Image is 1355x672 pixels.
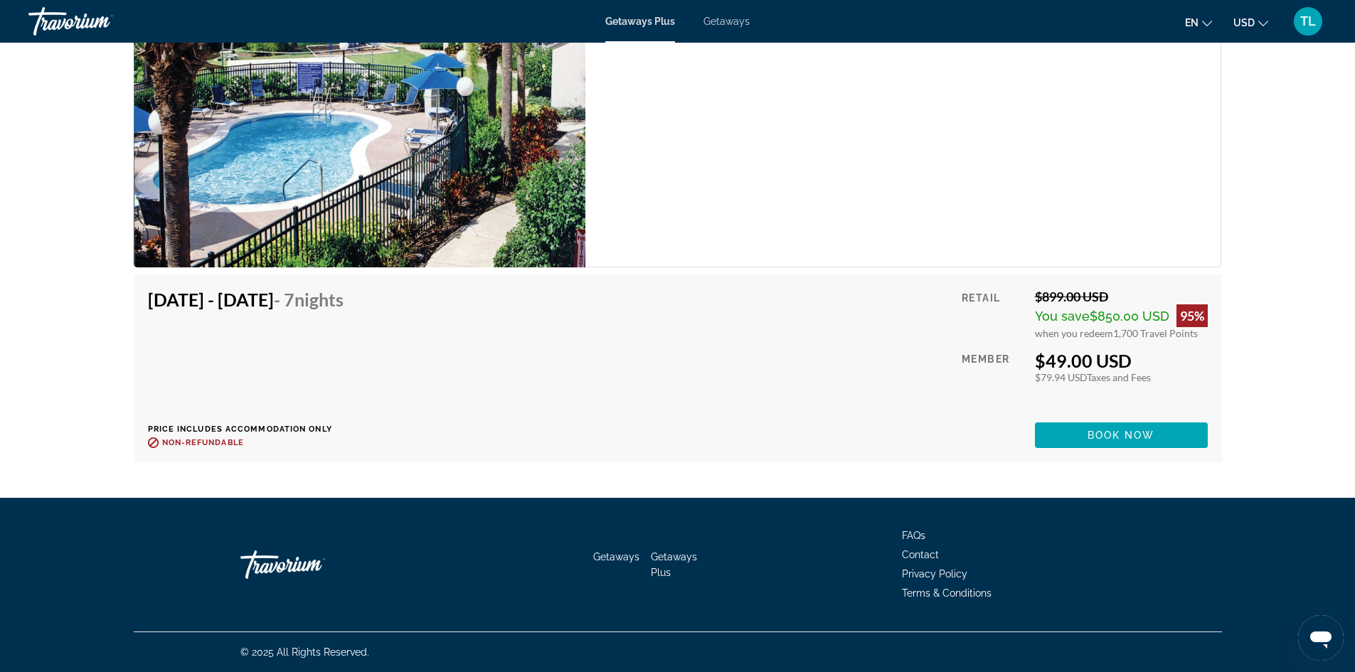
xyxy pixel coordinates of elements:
a: Getaways Plus [651,551,697,578]
p: Price includes accommodation only [148,425,354,434]
button: User Menu [1290,6,1327,36]
span: 1,700 Travel Points [1113,327,1198,339]
h4: [DATE] - [DATE] [148,289,344,310]
span: Non-refundable [162,438,244,447]
a: Getaways [593,551,639,562]
span: $850.00 USD [1090,309,1169,324]
a: Privacy Policy [902,568,967,580]
div: Retail [962,289,1024,339]
span: Book now [1088,430,1155,441]
span: en [1185,17,1199,28]
span: TL [1300,14,1316,28]
button: Change currency [1233,12,1268,33]
div: $79.94 USD [1035,371,1208,383]
span: Taxes and Fees [1087,371,1151,383]
button: Book now [1035,422,1208,448]
div: $49.00 USD [1035,350,1208,371]
a: Getaways Plus [605,16,675,27]
a: Contact [902,549,939,560]
button: Change language [1185,12,1212,33]
div: $899.00 USD [1035,289,1208,304]
a: Terms & Conditions [902,587,992,599]
iframe: Button to launch messaging window [1298,615,1344,661]
span: © 2025 All Rights Reserved. [240,646,369,658]
a: FAQs [902,530,925,541]
span: You save [1035,309,1090,324]
span: USD [1233,17,1255,28]
a: Getaways [703,16,750,27]
a: Go Home [240,543,383,586]
span: - 7 [274,289,344,310]
a: Travorium [28,3,171,40]
span: when you redeem [1035,327,1113,339]
div: 95% [1176,304,1208,327]
span: Nights [294,289,344,310]
div: Member [962,350,1024,412]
